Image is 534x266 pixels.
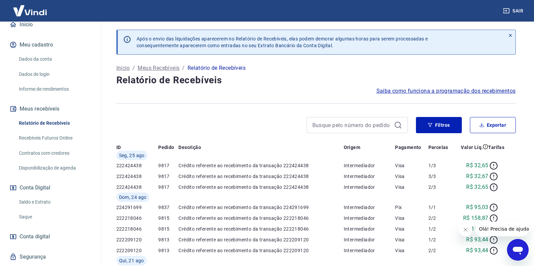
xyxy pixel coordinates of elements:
span: Conta digital [20,232,50,241]
p: 1/2 [428,236,454,243]
p: R$ 93,44 [466,246,488,255]
p: 9837 [158,204,178,211]
p: 222218046 [116,215,159,221]
button: Exportar [470,117,516,133]
p: Origem [344,144,360,151]
p: 1/3 [428,162,454,169]
p: 9815 [158,215,178,221]
a: Contratos com credores [16,146,93,160]
p: Crédito referente ao recebimento da transação 222218046 [178,226,343,232]
p: 2/2 [428,215,454,221]
p: Visa [395,215,428,221]
p: 222209120 [116,247,159,254]
a: Meus Recebíveis [138,64,179,72]
input: Busque pelo número do pedido [312,120,391,130]
p: 9817 [158,162,178,169]
p: Visa [395,173,428,180]
p: 2/2 [428,247,454,254]
a: Saiba como funciona a programação dos recebimentos [376,87,516,95]
iframe: Botão para abrir a janela de mensagens [507,239,529,261]
p: Visa [395,184,428,190]
p: Visa [395,236,428,243]
button: Meu cadastro [8,37,93,52]
p: 224291699 [116,204,159,211]
p: R$ 32,65 [466,161,488,170]
p: 9817 [158,173,178,180]
p: Intermediador [344,215,395,221]
p: Pedido [158,144,174,151]
a: Início [8,17,93,32]
h4: Relatório de Recebíveis [116,73,516,87]
p: 9813 [158,236,178,243]
iframe: Mensagem da empresa [475,221,529,236]
a: Início [116,64,130,72]
p: 222424438 [116,184,159,190]
p: / [133,64,135,72]
p: Intermediador [344,184,395,190]
a: Informe de rendimentos [16,82,93,96]
span: Seg, 25 ago [119,152,145,159]
p: Crédito referente ao recebimento da transação 222424438 [178,173,343,180]
button: Filtros [416,117,462,133]
button: Meus recebíveis [8,101,93,116]
p: 222424438 [116,173,159,180]
p: Após o envio das liquidações aparecerem no Relatório de Recebíveis, elas podem demorar algumas ho... [137,35,428,49]
p: Crédito referente ao recebimento da transação 222424438 [178,162,343,169]
p: Intermediador [344,162,395,169]
span: Qui, 21 ago [119,257,144,264]
p: 9813 [158,247,178,254]
button: Conta Digital [8,180,93,195]
a: Disponibilização de agenda [16,161,93,175]
p: Crédito referente ao recebimento da transação 222209120 [178,247,343,254]
span: Olá! Precisa de ajuda? [4,5,57,10]
a: Relatório de Recebíveis [16,116,93,130]
p: Tarifas [488,144,504,151]
a: Saque [16,210,93,224]
a: Recebíveis Futuros Online [16,131,93,145]
span: Dom, 24 ago [119,194,147,201]
p: R$ 95,03 [466,203,488,211]
p: Visa [395,226,428,232]
p: Crédito referente ao recebimento da transação 222424438 [178,184,343,190]
p: R$ 93,44 [466,236,488,244]
p: Intermediador [344,204,395,211]
p: R$ 158,87 [463,214,488,222]
p: R$ 32,67 [466,172,488,180]
p: Descrição [178,144,201,151]
p: Crédito referente ao recebimento da transação 224291699 [178,204,343,211]
p: Relatório de Recebíveis [188,64,246,72]
p: Visa [395,162,428,169]
p: 2/3 [428,184,454,190]
p: 9815 [158,226,178,232]
p: 222424438 [116,162,159,169]
a: Dados de login [16,67,93,81]
p: Parcelas [428,144,448,151]
p: 9817 [158,184,178,190]
img: Vindi [8,0,52,21]
p: 222209120 [116,236,159,243]
p: 1/1 [428,204,454,211]
p: Visa [395,247,428,254]
p: 222218046 [116,226,159,232]
a: Conta digital [8,229,93,244]
button: Sair [502,5,526,17]
p: Crédito referente ao recebimento da transação 222209120 [178,236,343,243]
p: Intermediador [344,226,395,232]
a: Dados da conta [16,52,93,66]
p: R$ 32,65 [466,183,488,191]
p: Crédito referente ao recebimento da transação 222218046 [178,215,343,221]
p: Intermediador [344,236,395,243]
p: / [182,64,185,72]
p: Valor Líq. [461,144,483,151]
iframe: Fechar mensagem [459,223,472,236]
p: 1/2 [428,226,454,232]
p: Pagamento [395,144,421,151]
p: Intermediador [344,247,395,254]
p: 3/3 [428,173,454,180]
p: Intermediador [344,173,395,180]
p: Pix [395,204,428,211]
a: Saldo e Extrato [16,195,93,209]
